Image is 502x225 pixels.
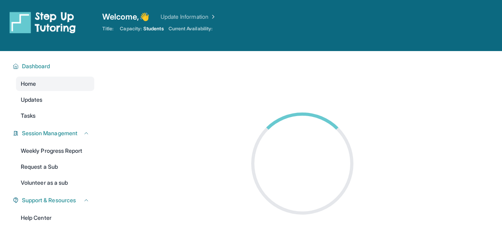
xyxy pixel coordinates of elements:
[16,160,94,174] a: Request a Sub
[19,196,89,204] button: Support & Resources
[143,26,164,32] span: Students
[161,13,216,21] a: Update Information
[19,62,89,70] button: Dashboard
[208,13,216,21] img: Chevron Right
[22,62,50,70] span: Dashboard
[16,77,94,91] a: Home
[21,80,36,88] span: Home
[19,129,89,137] button: Session Management
[21,96,43,104] span: Updates
[16,109,94,123] a: Tasks
[102,26,113,32] span: Title:
[120,26,142,32] span: Capacity:
[21,112,36,120] span: Tasks
[102,11,149,22] span: Welcome, 👋
[16,144,94,158] a: Weekly Progress Report
[10,11,76,34] img: logo
[169,26,212,32] span: Current Availability:
[22,196,76,204] span: Support & Resources
[16,93,94,107] a: Updates
[22,129,77,137] span: Session Management
[16,211,94,225] a: Help Center
[16,176,94,190] a: Volunteer as a sub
